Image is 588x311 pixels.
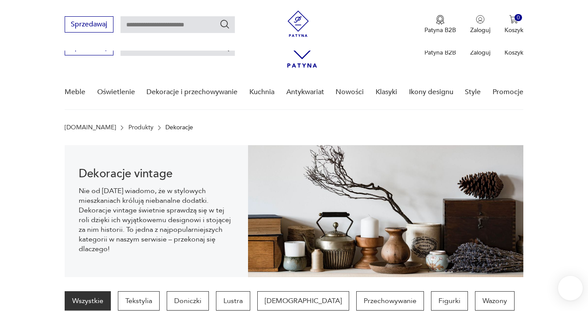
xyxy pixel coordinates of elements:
img: 3afcf10f899f7d06865ab57bf94b2ac8.jpg [248,145,523,277]
a: Ikony designu [409,75,453,109]
a: Promocje [493,75,523,109]
p: Koszyk [504,48,523,57]
a: Style [465,75,481,109]
iframe: Smartsupp widget button [558,276,583,300]
a: Oświetlenie [97,75,135,109]
a: Klasyki [376,75,397,109]
a: Przechowywanie [356,291,424,311]
a: Nowości [336,75,364,109]
p: Patyna B2B [424,26,456,34]
button: Sprzedawaj [65,16,113,33]
p: Zaloguj [470,48,490,57]
a: Tekstylia [118,291,160,311]
button: Zaloguj [470,15,490,34]
a: Kuchnia [249,75,274,109]
a: Sprzedawaj [65,45,113,51]
h1: Dekoracje vintage [79,168,234,179]
a: Produkty [128,124,153,131]
button: Szukaj [219,19,230,29]
img: Ikonka użytkownika [476,15,485,24]
a: Figurki [431,291,468,311]
a: Doniczki [167,291,209,311]
p: Nie od [DATE] wiadomo, że w stylowych mieszkaniach królują niebanalne dodatki. Dekoracje vintage ... [79,186,234,254]
a: Lustra [216,291,250,311]
a: Sprzedawaj [65,22,113,28]
img: Ikona koszyka [509,15,518,24]
button: Patyna B2B [424,15,456,34]
div: 0 [515,14,522,22]
img: Patyna - sklep z meblami i dekoracjami vintage [285,11,311,37]
a: [DOMAIN_NAME] [65,124,116,131]
img: Ikona medalu [436,15,445,25]
a: Meble [65,75,85,109]
a: Wazony [475,291,515,311]
p: Zaloguj [470,26,490,34]
button: 0Koszyk [504,15,523,34]
a: Antykwariat [286,75,324,109]
p: Patyna B2B [424,48,456,57]
a: Wszystkie [65,291,111,311]
a: Dekoracje i przechowywanie [146,75,237,109]
a: Ikona medaluPatyna B2B [424,15,456,34]
p: Dekoracje [165,124,193,131]
p: Koszyk [504,26,523,34]
a: [DEMOGRAPHIC_DATA] [257,291,349,311]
